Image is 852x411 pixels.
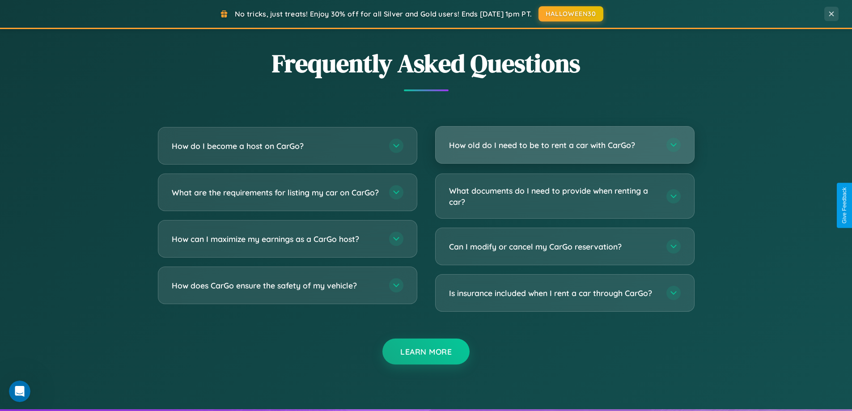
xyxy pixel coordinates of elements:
[172,233,380,245] h3: How can I maximize my earnings as a CarGo host?
[382,339,470,364] button: Learn More
[449,185,657,207] h3: What documents do I need to provide when renting a car?
[235,9,532,18] span: No tricks, just treats! Enjoy 30% off for all Silver and Gold users! Ends [DATE] 1pm PT.
[158,46,695,81] h2: Frequently Asked Questions
[9,381,30,402] iframe: Intercom live chat
[172,280,380,291] h3: How does CarGo ensure the safety of my vehicle?
[538,6,603,21] button: HALLOWEEN30
[172,187,380,198] h3: What are the requirements for listing my car on CarGo?
[172,140,380,152] h3: How do I become a host on CarGo?
[449,241,657,252] h3: Can I modify or cancel my CarGo reservation?
[449,140,657,151] h3: How old do I need to be to rent a car with CarGo?
[449,288,657,299] h3: Is insurance included when I rent a car through CarGo?
[841,187,848,224] div: Give Feedback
